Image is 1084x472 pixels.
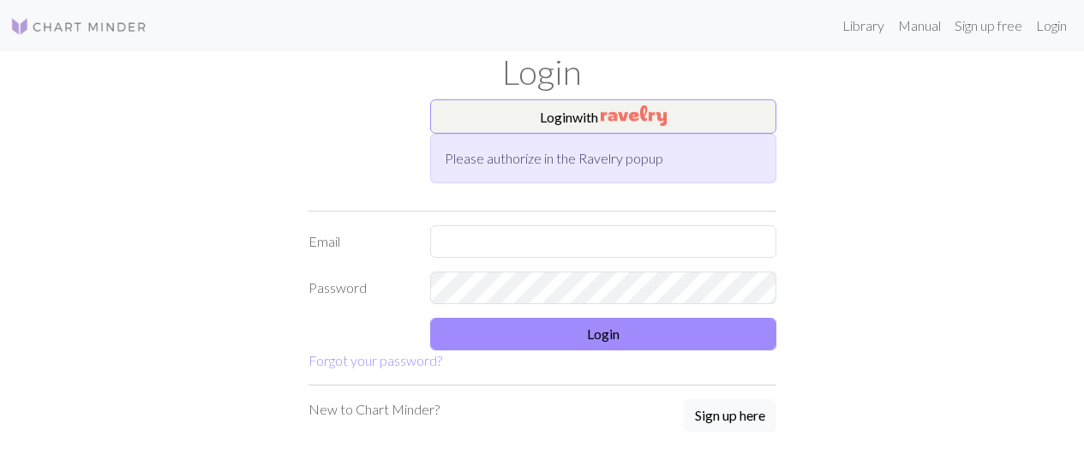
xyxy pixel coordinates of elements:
[835,9,891,43] a: Library
[601,105,667,126] img: Ravelry
[10,16,147,37] img: Logo
[684,399,776,432] button: Sign up here
[298,272,421,304] label: Password
[54,51,1031,93] h1: Login
[430,134,776,183] div: Please authorize in the Ravelry popup
[684,399,776,433] a: Sign up here
[948,9,1029,43] a: Sign up free
[298,225,421,258] label: Email
[308,399,440,420] p: New to Chart Minder?
[1029,9,1074,43] a: Login
[430,318,776,350] button: Login
[430,99,776,134] button: Loginwith
[308,352,442,368] a: Forgot your password?
[891,9,948,43] a: Manual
